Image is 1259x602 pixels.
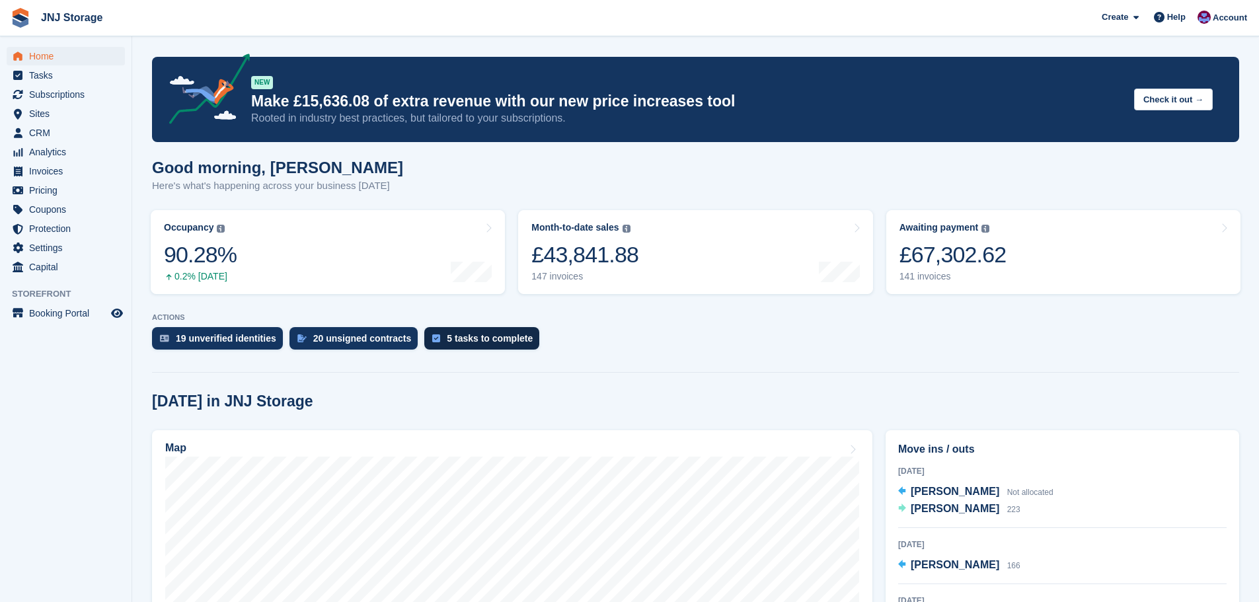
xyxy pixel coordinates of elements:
[7,219,125,238] a: menu
[7,239,125,257] a: menu
[152,178,403,194] p: Here's what's happening across your business [DATE]
[29,66,108,85] span: Tasks
[898,539,1227,550] div: [DATE]
[1134,89,1213,110] button: Check it out →
[7,47,125,65] a: menu
[531,271,638,282] div: 147 invoices
[164,271,237,282] div: 0.2% [DATE]
[164,222,213,233] div: Occupancy
[29,200,108,219] span: Coupons
[424,327,546,356] a: 5 tasks to complete
[313,333,412,344] div: 20 unsigned contracts
[109,305,125,321] a: Preview store
[7,258,125,276] a: menu
[36,7,108,28] a: JNJ Storage
[29,162,108,180] span: Invoices
[432,334,440,342] img: task-75834270c22a3079a89374b754ae025e5fb1db73e45f91037f5363f120a921f8.svg
[151,210,505,294] a: Occupancy 90.28% 0.2% [DATE]
[297,334,307,342] img: contract_signature_icon-13c848040528278c33f63329250d36e43548de30e8caae1d1a13099fd9432cc5.svg
[898,484,1053,501] a: [PERSON_NAME] Not allocated
[165,442,186,454] h2: Map
[29,219,108,238] span: Protection
[29,181,108,200] span: Pricing
[981,225,989,233] img: icon-info-grey-7440780725fd019a000dd9b08b2336e03edf1995a4989e88bcd33f0948082b44.svg
[289,327,425,356] a: 20 unsigned contracts
[911,486,999,497] span: [PERSON_NAME]
[164,241,237,268] div: 90.28%
[1007,561,1020,570] span: 166
[152,327,289,356] a: 19 unverified identities
[531,222,619,233] div: Month-to-date sales
[152,313,1239,322] p: ACTIONS
[898,557,1020,574] a: [PERSON_NAME] 166
[29,104,108,123] span: Sites
[176,333,276,344] div: 19 unverified identities
[7,124,125,142] a: menu
[1167,11,1186,24] span: Help
[11,8,30,28] img: stora-icon-8386f47178a22dfd0bd8f6a31ec36ba5ce8667c1dd55bd0f319d3a0aa187defe.svg
[911,503,999,514] span: [PERSON_NAME]
[898,441,1227,457] h2: Move ins / outs
[623,225,630,233] img: icon-info-grey-7440780725fd019a000dd9b08b2336e03edf1995a4989e88bcd33f0948082b44.svg
[217,225,225,233] img: icon-info-grey-7440780725fd019a000dd9b08b2336e03edf1995a4989e88bcd33f0948082b44.svg
[251,76,273,89] div: NEW
[7,66,125,85] a: menu
[29,124,108,142] span: CRM
[911,559,999,570] span: [PERSON_NAME]
[7,304,125,322] a: menu
[158,54,250,129] img: price-adjustments-announcement-icon-8257ccfd72463d97f412b2fc003d46551f7dbcb40ab6d574587a9cd5c0d94...
[7,143,125,161] a: menu
[29,143,108,161] span: Analytics
[7,181,125,200] a: menu
[1007,488,1053,497] span: Not allocated
[7,200,125,219] a: menu
[7,162,125,180] a: menu
[12,287,132,301] span: Storefront
[898,465,1227,477] div: [DATE]
[29,304,108,322] span: Booking Portal
[447,333,533,344] div: 5 tasks to complete
[29,85,108,104] span: Subscriptions
[152,159,403,176] h1: Good morning, [PERSON_NAME]
[29,47,108,65] span: Home
[152,393,313,410] h2: [DATE] in JNJ Storage
[899,222,979,233] div: Awaiting payment
[886,210,1240,294] a: Awaiting payment £67,302.62 141 invoices
[531,241,638,268] div: £43,841.88
[7,85,125,104] a: menu
[899,241,1007,268] div: £67,302.62
[251,111,1124,126] p: Rooted in industry best practices, but tailored to your subscriptions.
[7,104,125,123] a: menu
[1198,11,1211,24] img: Jonathan Scrase
[29,239,108,257] span: Settings
[1007,505,1020,514] span: 223
[898,501,1020,518] a: [PERSON_NAME] 223
[518,210,872,294] a: Month-to-date sales £43,841.88 147 invoices
[1213,11,1247,24] span: Account
[251,92,1124,111] p: Make £15,636.08 of extra revenue with our new price increases tool
[899,271,1007,282] div: 141 invoices
[29,258,108,276] span: Capital
[160,334,169,342] img: verify_identity-adf6edd0f0f0b5bbfe63781bf79b02c33cf7c696d77639b501bdc392416b5a36.svg
[1102,11,1128,24] span: Create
